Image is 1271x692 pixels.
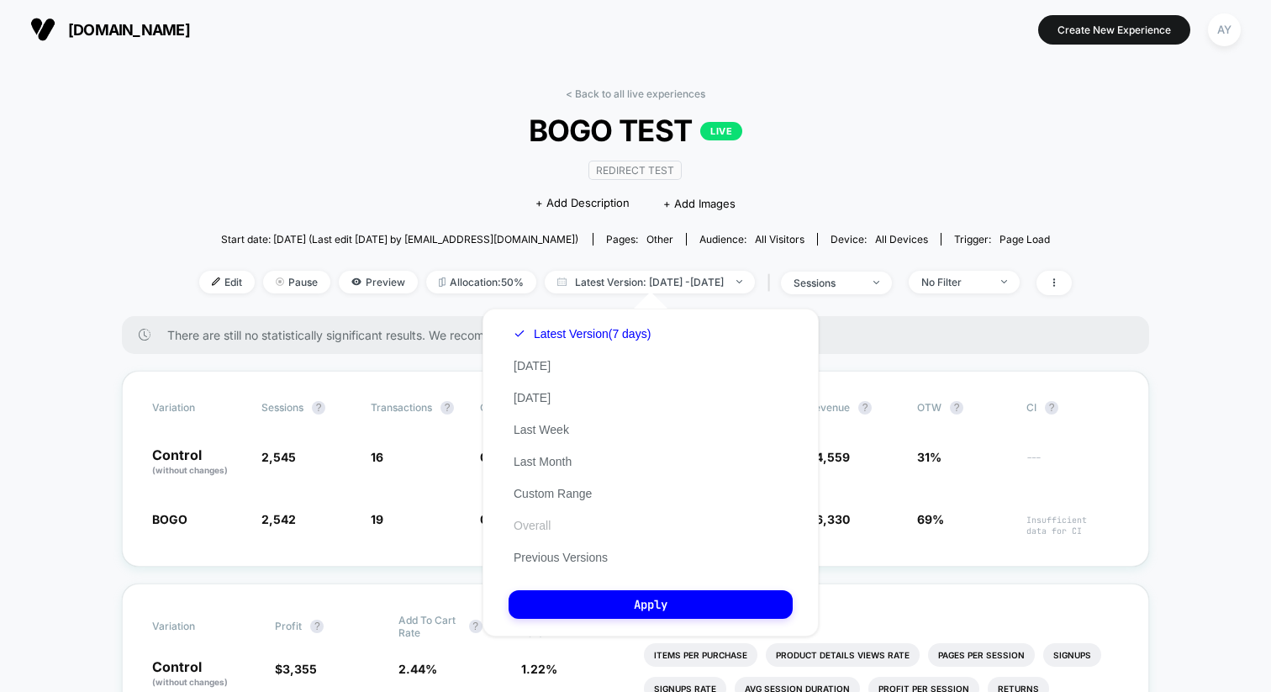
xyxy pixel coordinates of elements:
p: Control [152,660,258,689]
button: Apply [509,590,793,619]
span: all devices [875,233,928,246]
img: edit [212,277,220,286]
button: ? [1045,401,1058,415]
button: [DATE] [509,358,556,373]
button: Last Month [509,454,577,469]
button: AY [1203,13,1246,47]
div: sessions [794,277,861,289]
span: Insufficient data for CI [1026,515,1119,536]
span: Redirect Test [588,161,682,180]
span: Start date: [DATE] (Last edit [DATE] by [EMAIL_ADDRESS][DOMAIN_NAME]) [221,233,578,246]
span: BOGO TEST [243,113,1028,148]
div: No Filter [921,276,989,288]
span: CI [1026,401,1119,415]
div: AY [1208,13,1241,46]
button: Create New Experience [1038,15,1190,45]
button: ? [312,401,325,415]
span: Add To Cart Rate [398,614,461,639]
button: Overall [509,518,556,533]
span: Allocation: 50% [426,271,536,293]
img: Visually logo [30,17,55,42]
p: Control [152,448,245,477]
li: Product Details Views Rate [766,643,920,667]
span: 31% [917,450,941,464]
p: Would like to see more reports? [644,614,1119,626]
span: There are still no statistically significant results. We recommend waiting a few more days [167,328,1115,342]
span: 69% [917,512,944,526]
span: Transactions [371,401,432,414]
span: --- [1026,452,1119,477]
span: Sessions [261,401,303,414]
span: | [763,271,781,295]
span: 2,545 [261,450,296,464]
span: + Add Images [663,197,736,210]
span: (without changes) [152,677,228,687]
div: Audience: [699,233,804,246]
button: [DOMAIN_NAME] [25,16,195,43]
img: rebalance [439,277,446,287]
div: Trigger: [954,233,1050,246]
p: LIVE [700,122,742,140]
span: Latest Version: [DATE] - [DATE] [545,271,755,293]
button: Previous Versions [509,550,613,565]
li: Pages Per Session [928,643,1035,667]
span: 3,355 [282,662,317,676]
span: Device: [817,233,941,246]
span: OTW [917,401,1010,415]
a: < Back to all live experiences [566,87,705,100]
span: other [646,233,673,246]
span: + Add Description [535,195,630,212]
span: [DOMAIN_NAME] [68,21,190,39]
img: end [1001,280,1007,283]
button: Custom Range [509,486,597,501]
span: 2,542 [261,512,296,526]
button: ? [440,401,454,415]
img: end [873,281,879,284]
span: Pause [263,271,330,293]
span: 1.22 % [521,662,557,676]
span: (without changes) [152,465,228,475]
button: ? [950,401,963,415]
button: [DATE] [509,390,556,405]
span: All Visitors [755,233,804,246]
span: BOGO [152,512,187,526]
button: ? [858,401,872,415]
span: 16 [371,450,383,464]
img: end [276,277,284,286]
button: Last Week [509,422,574,437]
button: Latest Version(7 days) [509,326,656,341]
span: 2.44 % [398,662,437,676]
img: end [736,280,742,283]
span: Edit [199,271,255,293]
div: Pages: [606,233,673,246]
img: calendar [557,277,567,286]
span: 19 [371,512,383,526]
span: Variation [152,401,245,415]
span: Variation [152,614,245,639]
span: Page Load [999,233,1050,246]
button: ? [310,620,324,633]
span: Preview [339,271,418,293]
li: Items Per Purchase [644,643,757,667]
li: Signups [1043,643,1101,667]
span: $ [275,662,317,676]
span: Profit [275,620,302,632]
